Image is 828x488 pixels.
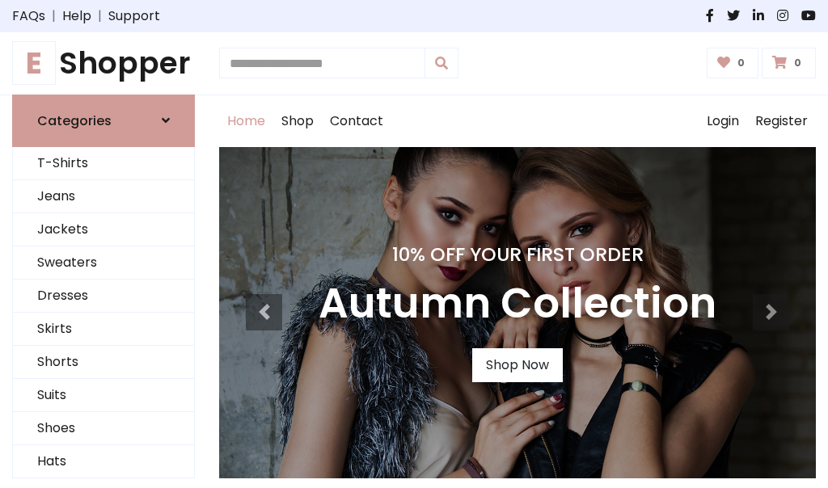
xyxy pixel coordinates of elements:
[13,412,194,445] a: Shoes
[707,48,759,78] a: 0
[13,147,194,180] a: T-Shirts
[13,379,194,412] a: Suits
[91,6,108,26] span: |
[762,48,816,78] a: 0
[13,213,194,246] a: Jackets
[13,445,194,478] a: Hats
[13,246,194,280] a: Sweaters
[62,6,91,26] a: Help
[108,6,160,26] a: Support
[12,6,45,26] a: FAQs
[747,95,816,147] a: Register
[699,95,747,147] a: Login
[273,95,322,147] a: Shop
[45,6,62,26] span: |
[472,348,563,382] a: Shop Now
[13,313,194,346] a: Skirts
[12,41,56,85] span: E
[322,95,391,147] a: Contact
[37,113,112,128] h6: Categories
[219,95,273,147] a: Home
[12,45,195,82] h1: Shopper
[319,279,716,329] h3: Autumn Collection
[12,45,195,82] a: EShopper
[790,56,805,70] span: 0
[13,346,194,379] a: Shorts
[319,243,716,266] h4: 10% Off Your First Order
[13,180,194,213] a: Jeans
[12,95,195,147] a: Categories
[733,56,749,70] span: 0
[13,280,194,313] a: Dresses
